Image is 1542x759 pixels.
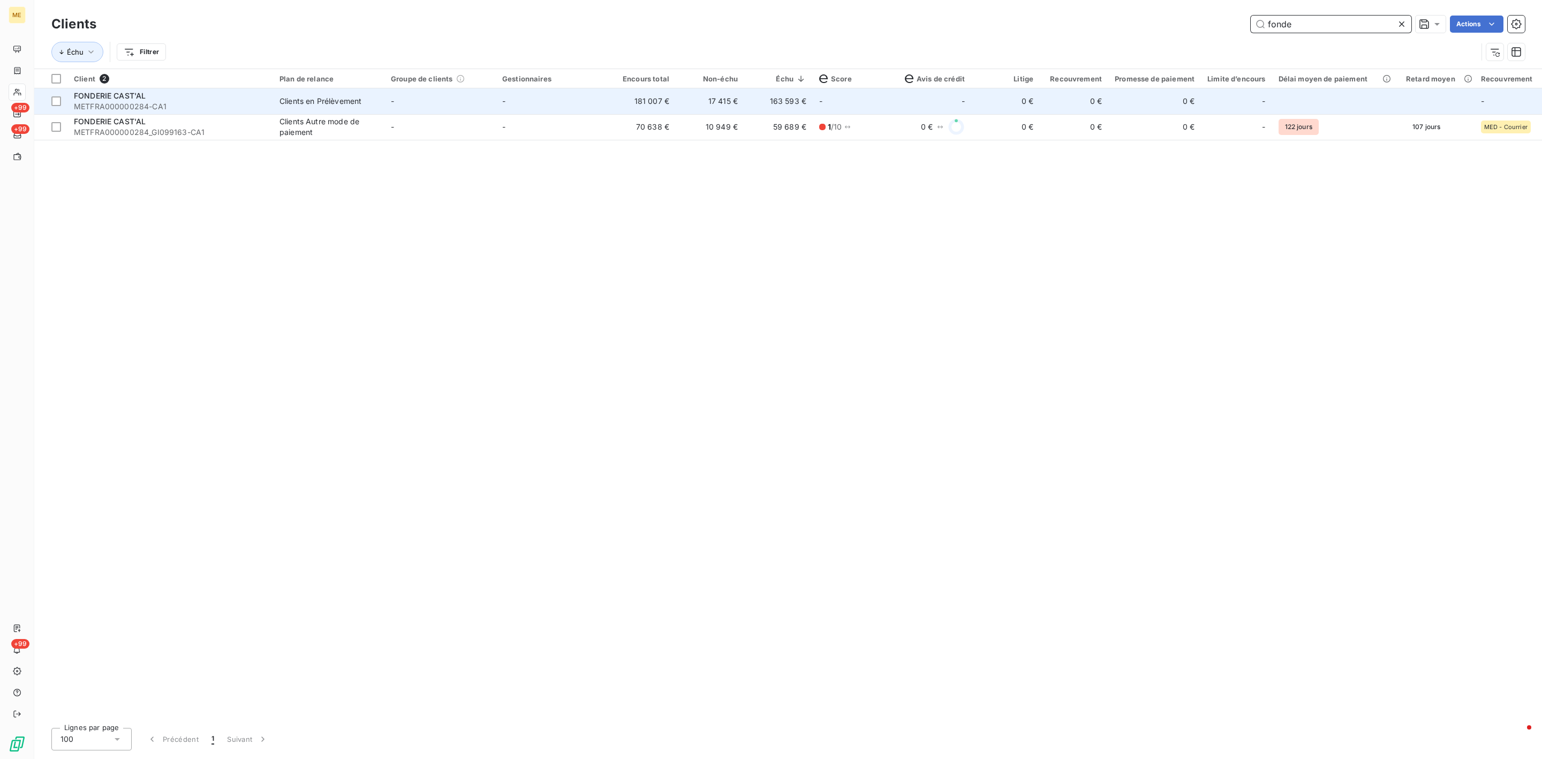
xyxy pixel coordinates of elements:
[607,114,676,140] td: 70 638 €
[1046,74,1102,83] div: Recouvrement
[74,117,146,126] span: FONDERIE CAST'AL
[978,74,1033,83] div: Litige
[279,96,361,107] div: Clients en Prélèvement
[74,101,267,112] span: METFRA000000284-CA1
[676,88,744,114] td: 17 415 €
[279,74,378,83] div: Plan de relance
[1262,96,1265,107] span: -
[1279,119,1319,135] span: 122 jours
[744,114,813,140] td: 59 689 €
[1108,88,1201,114] td: 0 €
[205,728,221,750] button: 1
[211,734,214,745] span: 1
[1506,723,1531,748] iframe: Intercom live chat
[74,74,95,83] span: Client
[391,122,394,131] span: -
[279,116,378,138] div: Clients Autre mode de paiement
[74,127,267,138] span: METFRA000000284_GI099163-CA1
[1279,74,1393,83] div: Délai moyen de paiement
[391,96,394,106] span: -
[607,88,676,114] td: 181 007 €
[61,734,73,745] span: 100
[1115,74,1195,83] div: Promesse de paiement
[51,14,96,34] h3: Clients
[502,74,601,83] div: Gestionnaires
[51,42,103,62] button: Échu
[100,74,109,84] span: 2
[971,114,1040,140] td: 0 €
[9,6,26,24] div: ME
[905,74,965,83] span: Avis de crédit
[1481,96,1484,106] span: -
[1040,88,1108,114] td: 0 €
[971,88,1040,114] td: 0 €
[1207,74,1265,83] div: Limite d’encours
[921,122,933,132] span: 0 €
[1406,119,1447,135] span: 107 jours
[813,88,898,114] td: -
[502,122,505,131] span: -
[11,639,29,649] span: +99
[676,114,744,140] td: 10 949 €
[751,74,806,83] div: Échu
[11,124,29,134] span: +99
[1251,16,1411,33] input: Rechercher
[391,74,453,83] span: Groupe de clients
[1108,114,1201,140] td: 0 €
[828,122,842,132] span: / 10
[819,74,852,83] span: Score
[1262,122,1265,132] span: -
[67,48,84,56] span: Échu
[221,728,275,750] button: Suivant
[828,122,831,131] span: 1
[1484,124,1528,130] span: MED - Courrier
[502,96,505,106] span: -
[140,728,205,750] button: Précédent
[1040,114,1108,140] td: 0 €
[898,88,971,114] td: -
[682,74,738,83] div: Non-échu
[74,91,146,100] span: FONDERIE CAST'AL
[9,735,26,753] img: Logo LeanPay
[11,103,29,112] span: +99
[117,43,166,61] button: Filtrer
[614,74,669,83] div: Encours total
[1450,16,1503,33] button: Actions
[744,88,813,114] td: 163 593 €
[1406,74,1468,83] div: Retard moyen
